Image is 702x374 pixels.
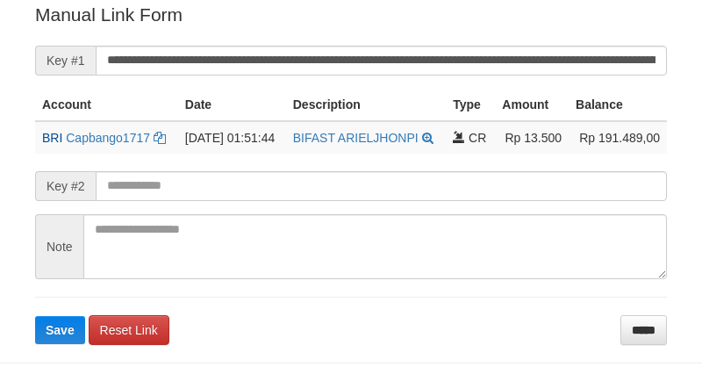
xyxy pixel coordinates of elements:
[35,316,85,344] button: Save
[495,89,569,121] th: Amount
[35,214,83,279] span: Note
[66,131,150,145] a: Capbango1717
[46,323,75,337] span: Save
[286,89,446,121] th: Description
[178,121,286,154] td: [DATE] 01:51:44
[569,89,667,121] th: Balance
[89,315,169,345] a: Reset Link
[469,131,486,145] span: CR
[35,171,96,201] span: Key #2
[42,131,62,145] span: BRI
[178,89,286,121] th: Date
[35,89,178,121] th: Account
[293,131,419,145] a: BIFAST ARIELJHONPI
[495,121,569,154] td: Rp 13.500
[569,121,667,154] td: Rp 191.489,00
[446,89,495,121] th: Type
[154,131,166,145] a: Copy Capbango1717 to clipboard
[100,323,158,337] span: Reset Link
[35,2,667,27] p: Manual Link Form
[35,46,96,76] span: Key #1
